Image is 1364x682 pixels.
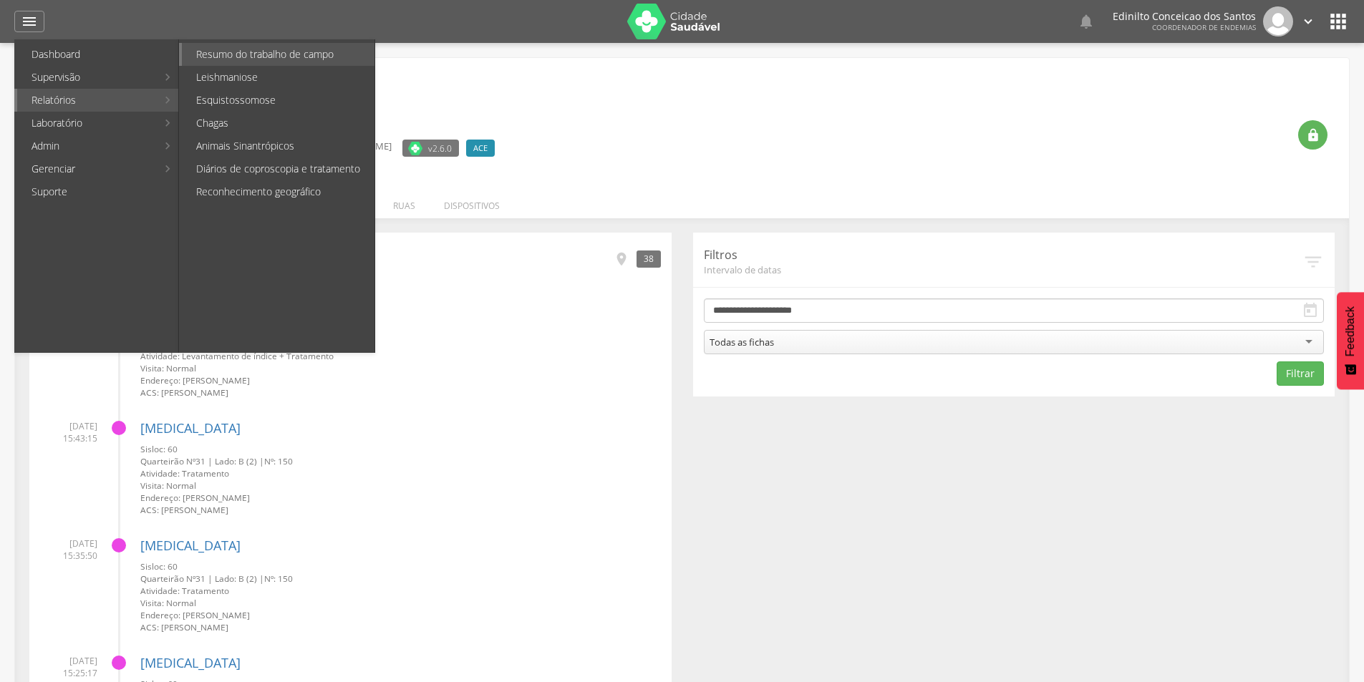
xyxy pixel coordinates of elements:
i:  [1302,251,1324,273]
i:  [1078,13,1095,30]
a: Diários de coproscopia e tratamento [182,157,374,180]
small: ACS: [PERSON_NAME] [140,621,661,633]
a: Animais Sinantrópicos [182,135,374,157]
span: 31 | [195,455,213,467]
span: Lado: B (2) | [215,573,264,584]
div: Todas as fichas [710,336,774,349]
span: Lado: B (2) | [215,455,264,467]
i:  [1327,10,1350,33]
span: [DATE] 15:35:50 [40,537,97,562]
a: Relatórios [17,89,157,112]
li: Dispositivos [430,185,514,219]
i:  [1302,302,1319,319]
span: Intervalo de datas [704,263,1303,276]
small: Nº: 150 [140,573,661,585]
a: Supervisão [17,66,157,89]
small: Endereço: [PERSON_NAME] [140,609,661,621]
span: [DATE] 15:25:17 [40,655,97,679]
a: Gerenciar [17,157,157,180]
span: 31 | [195,573,213,584]
small: ACS: [PERSON_NAME] [140,504,661,516]
span: ACE [473,142,488,154]
small: Nº: 215 [140,338,661,350]
i:  [1306,128,1320,142]
p: Filtros [704,247,1303,263]
a: Leishmaniose [182,66,374,89]
a: Esquistossomose [182,89,374,112]
small: Atividade: Levantamento de índice + Tratamento [140,350,661,362]
span: Feedback [1344,306,1357,356]
a:  [14,11,44,32]
i:  [21,13,38,30]
div: 38 [637,250,661,267]
button: Feedback - Mostrar pesquisa [1337,292,1364,389]
i:  [1300,14,1316,29]
small: Atividade: Tratamento [140,467,661,479]
a: Chagas [182,112,374,135]
small: Endereço: [PERSON_NAME] [140,492,661,504]
span: Quarteirão Nº [140,455,195,467]
a: Laboratório [17,112,157,135]
small: Visita: Normal [140,362,661,374]
a: Dashboard [17,43,178,66]
span: Sisloc: 60 [140,443,178,454]
small: Atividade: Tratamento [140,585,661,597]
a: Suporte [17,180,178,203]
span: v2.6.0 [428,141,452,155]
i:  [614,251,629,267]
span: Coordenador de Endemias [1152,22,1256,32]
small: Endereço: [PERSON_NAME] [140,374,661,386]
a: Resumo do trabalho de campo [182,43,374,66]
a: Reconhecimento geográfico [182,180,374,203]
a: [MEDICAL_DATA] [140,419,241,437]
small: Visita: Normal [140,479,661,492]
a: [MEDICAL_DATA] [140,537,241,554]
p: Edinilto Conceicao dos Santos [1113,11,1256,21]
small: Nº: 150 [140,455,661,467]
span: [DATE] 15:43:15 [40,420,97,444]
small: Visita: Normal [140,597,661,609]
span: Sisloc: 60 [140,560,178,572]
small: ACS: [PERSON_NAME] [140,386,661,399]
li: Ruas [379,185,430,219]
a: [MEDICAL_DATA] [140,654,241,671]
a: Admin [17,135,157,157]
span: Quarteirão Nº [140,573,195,584]
a:  [1300,6,1316,36]
button: Filtrar [1277,361,1324,386]
a:  [1078,6,1095,36]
